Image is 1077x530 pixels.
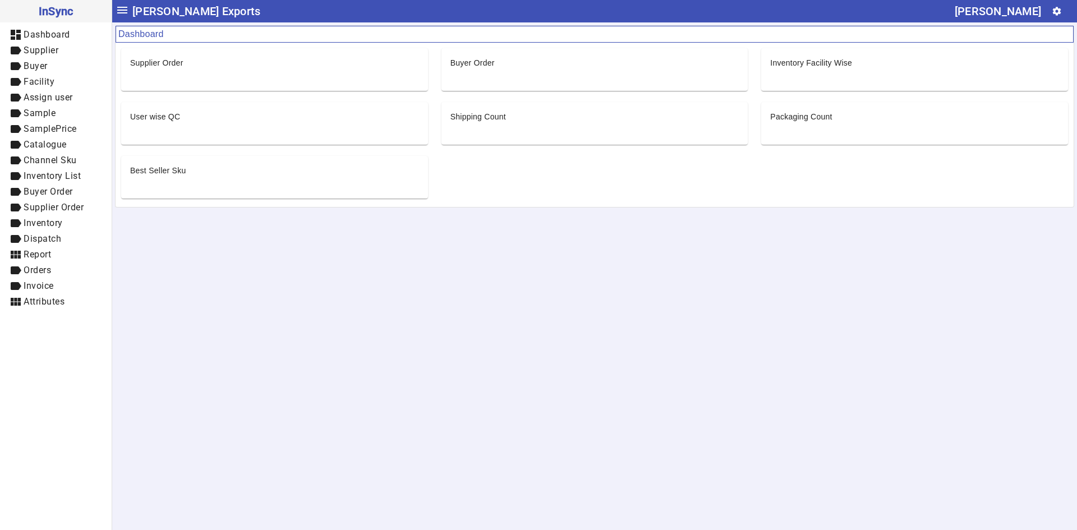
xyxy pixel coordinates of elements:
span: Supplier [24,45,58,56]
mat-icon: label [9,122,22,136]
mat-icon: label [9,185,22,199]
mat-icon: label [9,264,22,277]
span: Report [24,249,51,260]
mat-icon: label [9,279,22,293]
div: [PERSON_NAME] [955,2,1041,20]
mat-icon: label [9,169,22,183]
mat-icon: settings [1052,6,1062,16]
mat-card-header: User wise QC [121,102,428,122]
mat-card-header: Supplier Order [121,48,428,68]
mat-icon: menu [116,3,129,17]
span: Inventory List [24,170,81,181]
span: Buyer [24,61,48,71]
span: Supplier Order [24,202,84,213]
span: Orders [24,265,51,275]
mat-icon: label [9,201,22,214]
span: Dispatch [24,233,61,244]
mat-card-header: Packaging Count [761,102,1068,122]
mat-icon: label [9,75,22,89]
mat-icon: dashboard [9,28,22,42]
mat-icon: view_module [9,248,22,261]
mat-icon: label [9,107,22,120]
mat-icon: view_module [9,295,22,308]
span: Buyer Order [24,186,73,197]
span: Inventory [24,218,63,228]
mat-icon: label [9,59,22,73]
span: Attributes [24,296,65,307]
mat-card-header: Shipping Count [441,102,748,122]
span: Catalogue [24,139,67,150]
mat-card-header: Dashboard [116,26,1074,43]
span: [PERSON_NAME] Exports [132,2,260,20]
mat-card-header: Buyer Order [441,48,748,68]
span: InSync [9,2,103,20]
span: SamplePrice [24,123,77,134]
mat-icon: label [9,91,22,104]
mat-icon: label [9,138,22,151]
span: Invoice [24,280,54,291]
span: Channel Sku [24,155,77,165]
mat-card-header: Inventory Facility Wise [761,48,1068,68]
mat-icon: label [9,232,22,246]
mat-icon: label [9,44,22,57]
span: Dashboard [24,29,70,40]
span: Assign user [24,92,73,103]
span: Facility [24,76,54,87]
mat-icon: label [9,216,22,230]
mat-icon: label [9,154,22,167]
span: Sample [24,108,56,118]
mat-card-header: Best Seller Sku [121,156,428,176]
